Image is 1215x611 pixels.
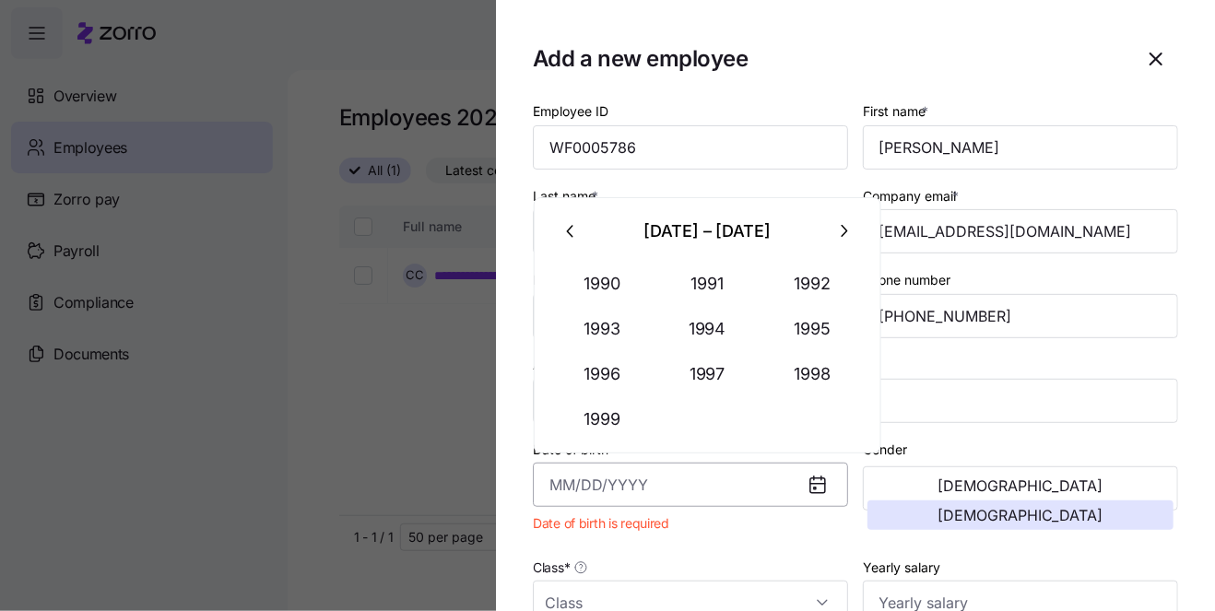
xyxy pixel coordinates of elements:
label: First name [863,101,932,122]
button: 1997 [655,351,761,395]
input: Company email [863,209,1178,253]
input: First name [863,125,1178,170]
span: [DEMOGRAPHIC_DATA] [938,508,1103,523]
button: 1998 [761,351,866,395]
button: 1994 [655,306,761,350]
span: Class * [533,558,570,577]
label: Phone number [863,270,950,290]
span: Date of birth is required [533,514,669,533]
span: [DEMOGRAPHIC_DATA] [938,478,1103,493]
label: Date of birth [533,440,615,460]
input: Employee ID [533,125,848,170]
button: 1995 [761,306,866,350]
label: Last name [533,186,602,206]
input: Phone number [863,294,1178,338]
input: MM/DD/YYYY [533,463,848,507]
button: 1992 [761,261,866,305]
label: Company email [863,186,962,206]
button: 1990 [549,261,655,305]
label: Yearly salary [863,558,940,578]
button: 1996 [549,351,655,395]
div: [DATE] – [DATE] [594,209,822,253]
label: Employee ID [533,101,608,122]
button: 1999 [549,396,655,441]
button: 1993 [549,306,655,350]
h1: Add a new employee [533,44,748,73]
button: 1991 [655,261,761,305]
label: Gender [863,440,907,460]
